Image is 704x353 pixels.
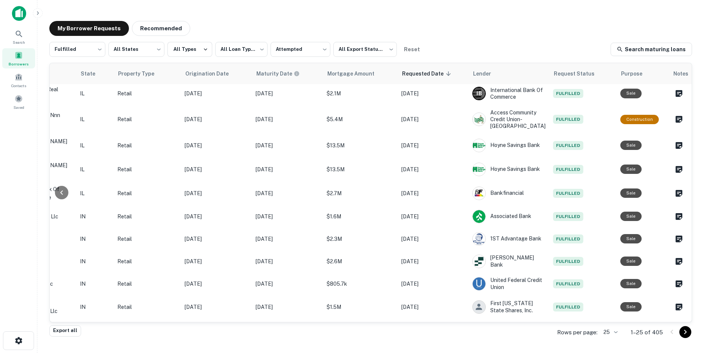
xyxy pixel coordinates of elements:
[473,210,485,223] img: picture
[2,27,35,47] a: Search
[252,63,323,84] th: Maturity dates displayed may be estimated. Please contact the lender for the most accurate maturi...
[80,115,110,123] p: IL
[620,257,642,266] div: Sale
[256,141,319,150] p: [DATE]
[472,139,546,152] div: Hoyne Savings Bank
[256,165,319,174] p: [DATE]
[118,69,164,78] span: Property Type
[185,141,248,150] p: [DATE]
[473,187,485,200] img: picture
[472,210,546,223] div: Associated Bank
[473,277,485,290] img: picture
[185,235,248,243] p: [DATE]
[631,328,663,337] p: 1–25 of 405
[80,165,110,174] p: IL
[620,141,642,150] div: Sale
[185,303,248,311] p: [DATE]
[117,280,177,288] p: Retail
[49,40,105,59] div: Fulfilled
[617,63,669,84] th: Purpose
[553,257,583,266] span: Fulfilled
[401,235,465,243] p: [DATE]
[256,257,319,265] p: [DATE]
[620,279,642,288] div: Sale
[323,63,398,84] th: Mortgage Amount
[611,43,692,56] a: Search maturing loans
[256,235,319,243] p: [DATE]
[621,69,652,78] span: Purpose
[472,300,546,313] div: First [US_STATE] State Shares, Inc.
[117,115,177,123] p: Retail
[553,212,583,221] span: Fulfilled
[12,6,26,21] img: capitalize-icon.png
[114,63,181,84] th: Property Type
[167,42,212,57] button: All Types
[80,189,110,197] p: IL
[80,212,110,221] p: IN
[669,63,693,84] th: Notes
[49,21,129,36] button: My Borrower Requests
[256,115,319,123] p: [DATE]
[2,48,35,68] a: Borrowers
[256,70,309,78] span: Maturity dates displayed may be estimated. Please contact the lender for the most accurate maturi...
[553,89,583,98] span: Fulfilled
[108,40,164,59] div: All States
[327,69,384,78] span: Mortgage Amount
[620,302,642,311] div: Sale
[49,325,81,337] button: Export all
[473,113,485,126] img: picture
[476,90,482,98] p: I B
[673,69,689,78] span: Notes
[185,89,248,98] p: [DATE]
[472,232,546,246] div: 1ST Advantage Bank
[472,163,546,176] div: Hoyne Savings Bank
[80,257,110,265] p: IN
[620,212,642,221] div: Sale
[620,234,642,243] div: Sale
[327,280,394,288] p: $805.7k
[327,235,394,243] p: $2.3M
[673,278,685,289] button: Create a note for this borrower request
[117,189,177,197] p: Retail
[132,21,190,36] button: Recommended
[327,141,394,150] p: $13.5M
[673,114,685,125] button: Create a note for this borrower request
[327,165,394,174] p: $13.5M
[473,139,485,152] img: picture
[9,61,29,67] span: Borrowers
[673,233,685,245] button: Create a note for this borrower request
[185,257,248,265] p: [DATE]
[271,40,330,59] div: Attempted
[401,303,465,311] p: [DATE]
[80,235,110,243] p: IN
[472,187,546,200] div: Bankfinancial
[673,140,685,151] button: Create a note for this borrower request
[181,63,252,84] th: Origination Date
[473,69,501,78] span: Lender
[401,212,465,221] p: [DATE]
[553,115,583,124] span: Fulfilled
[402,69,453,78] span: Requested Date
[553,189,583,198] span: Fulfilled
[13,104,24,110] span: Saved
[215,40,268,59] div: All Loan Types
[673,256,685,267] button: Create a note for this borrower request
[117,303,177,311] p: Retail
[620,165,642,174] div: Sale
[256,70,292,78] h6: Maturity Date
[185,280,248,288] p: [DATE]
[117,89,177,98] p: Retail
[117,235,177,243] p: Retail
[185,115,248,123] p: [DATE]
[185,69,238,78] span: Origination Date
[185,165,248,174] p: [DATE]
[2,92,35,112] a: Saved
[473,255,485,268] img: picture
[80,303,110,311] p: IN
[2,70,35,90] a: Contacts
[80,280,110,288] p: IN
[553,279,583,288] span: Fulfilled
[327,115,394,123] p: $5.4M
[472,277,546,290] div: United Federal Credit Union
[256,89,319,98] p: [DATE]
